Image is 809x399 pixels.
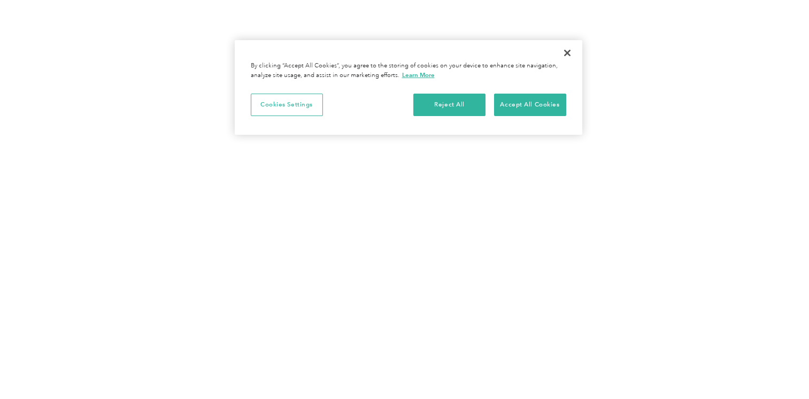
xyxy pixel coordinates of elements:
div: Privacy [235,40,582,135]
div: By clicking “Accept All Cookies”, you agree to the storing of cookies on your device to enhance s... [251,62,566,80]
button: Cookies Settings [251,94,323,116]
button: Accept All Cookies [494,94,566,116]
button: Close [556,41,579,65]
a: More information about your privacy, opens in a new tab [402,71,435,79]
button: Reject All [413,94,486,116]
div: Cookie banner [235,40,582,135]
